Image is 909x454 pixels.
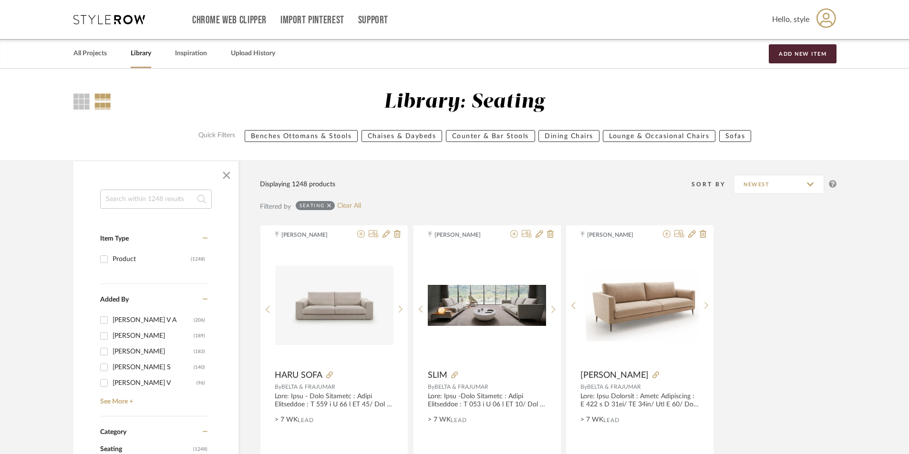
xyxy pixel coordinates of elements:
img: SLIM [428,285,546,325]
div: Seating [300,202,325,209]
div: Library: Seating [384,90,545,114]
div: Lore: Ipsu - Dolo Sitametc : Adipi Elitseddoe : T 559 i U 66 l ET 45/ Dol M 37/ Ali Enimad 11mi. ... [275,393,393,409]
div: [PERSON_NAME] S [113,360,194,375]
span: [PERSON_NAME] [434,231,495,239]
div: [PERSON_NAME] V [113,375,196,391]
span: Added By [100,296,129,303]
button: Dining Chairs [538,130,599,142]
div: Filtered by [260,202,291,212]
span: By [428,384,434,390]
span: SLIM [428,370,447,381]
button: Benches Ottomans & Stools [245,130,358,142]
a: Chrome Web Clipper [192,16,267,24]
span: HARU SOFA [275,370,322,381]
button: Counter & Bar Stools [446,130,535,142]
a: Inspiration [175,47,207,60]
span: > 7 WK [580,415,603,425]
span: Lead [451,417,467,424]
div: (206) [194,313,205,328]
div: (1248) [191,252,205,267]
span: > 7 WK [428,415,451,425]
img: HARU SOFA [275,266,393,345]
div: (183) [194,344,205,359]
span: BELTA & FRAJUMAR [587,384,641,390]
span: BELTA & FRAJUMAR [434,384,488,390]
a: Library [131,47,151,60]
button: Close [217,166,236,185]
div: (96) [196,375,205,391]
div: Product [113,252,191,267]
div: Lore: Ipsu Dolorsit : Ametc Adipiscing : E 422 s D 31ei/ TE 34in/ Utl E 60/ Dol magnaa 74en. Admi... [580,393,699,409]
span: Category [100,428,126,436]
a: Import Pinterest [280,16,344,24]
button: Add New Item [769,44,837,63]
div: Lore: Ipsu -Dolo Sitametc : Adipi Elitseddoe : T 053 i U 06 l ET 10/ Dol M 67/ Ali Enimad 13mi. V... [428,393,547,409]
button: Lounge & Occasional Chairs [603,130,715,142]
a: All Projects [73,47,107,60]
div: 0 [275,246,393,365]
span: Lead [603,417,620,424]
span: [PERSON_NAME] [580,370,649,381]
span: By [580,384,587,390]
span: Item Type [100,235,129,242]
button: Sofas [719,130,752,142]
div: (189) [194,328,205,343]
label: Quick Filters [193,130,241,142]
span: Lead [298,417,314,424]
div: Displaying 1248 products [260,179,335,190]
span: > 7 WK [275,415,298,425]
a: See More + [98,391,207,406]
div: Sort By [692,180,733,189]
div: (140) [194,360,205,375]
span: By [275,384,281,390]
img: LENA [581,269,699,342]
span: [PERSON_NAME] [281,231,341,239]
div: [PERSON_NAME] V A [113,313,194,328]
button: Chaises & Daybeds [362,130,443,142]
span: [PERSON_NAME] [587,231,647,239]
a: Support [358,16,388,24]
div: [PERSON_NAME] [113,328,194,343]
div: [PERSON_NAME] [113,344,194,359]
span: BELTA & FRAJUMAR [281,384,335,390]
div: 0 [428,246,546,365]
input: Search within 1248 results [100,190,212,209]
a: Clear All [337,202,361,210]
span: Hello, style [772,14,809,25]
a: Upload History [231,47,275,60]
